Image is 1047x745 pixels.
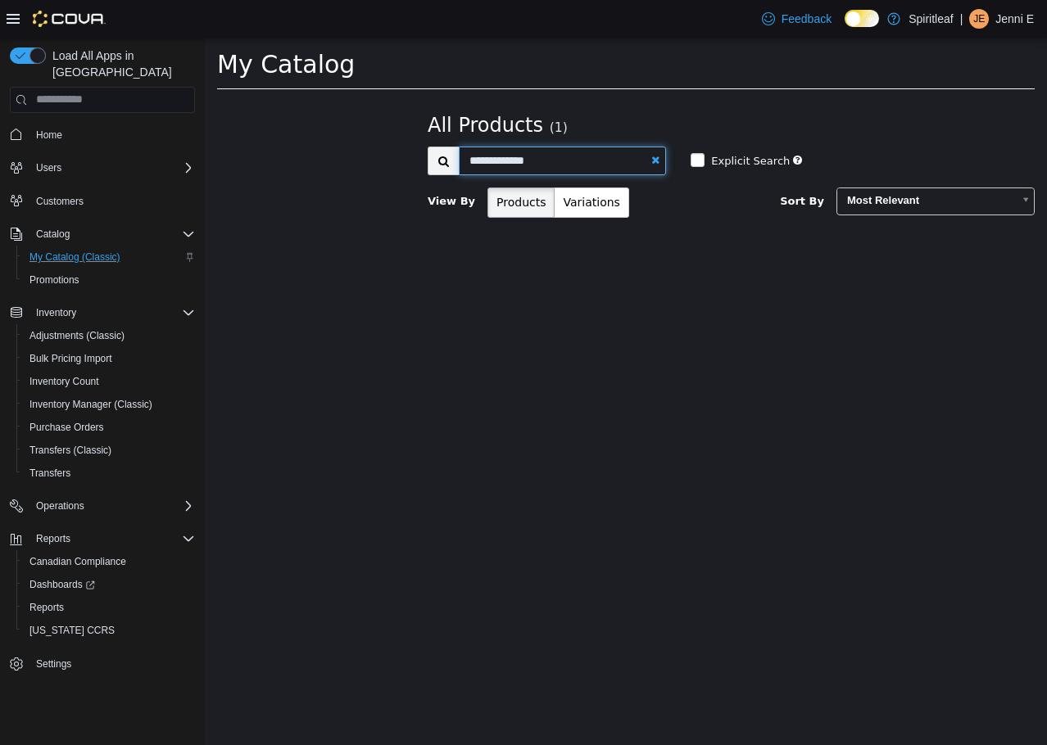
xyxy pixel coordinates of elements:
[223,157,270,169] span: View By
[29,444,111,457] span: Transfers (Classic)
[23,326,195,345] span: Adjustments (Classic)
[23,372,195,391] span: Inventory Count
[29,192,90,211] a: Customers
[349,150,424,180] button: Variations
[29,273,79,287] span: Promotions
[16,246,202,269] button: My Catalog (Classic)
[36,499,84,512] span: Operations
[3,189,202,213] button: Customers
[36,195,84,208] span: Customers
[23,552,133,571] a: Canadian Compliance
[10,116,195,719] nav: Complex example
[29,158,195,178] span: Users
[29,398,152,411] span: Inventory Manager (Classic)
[29,251,120,264] span: My Catalog (Classic)
[969,9,989,29] div: Jenni E
[845,27,845,28] span: Dark Mode
[36,532,70,545] span: Reports
[29,375,99,388] span: Inventory Count
[16,596,202,619] button: Reports
[3,301,202,324] button: Inventory
[632,151,808,176] span: Most Relevant
[23,395,159,414] a: Inventory Manager (Classic)
[36,228,70,241] span: Catalog
[575,157,619,169] span: Sort By
[23,621,121,640] a: [US_STATE] CCRS
[995,9,1034,29] p: Jenni E
[3,223,202,246] button: Catalog
[960,9,963,29] p: |
[29,303,83,323] button: Inventory
[23,270,195,290] span: Promotions
[23,575,102,594] a: Dashboards
[29,654,78,674] a: Settings
[16,269,202,291] button: Promotions
[16,439,202,462] button: Transfers (Classic)
[23,418,111,437] a: Purchase Orders
[16,393,202,416] button: Inventory Manager (Classic)
[16,619,202,642] button: [US_STATE] CCRS
[345,83,363,97] small: (1)
[3,652,202,675] button: Settings
[29,624,115,637] span: [US_STATE] CCRS
[12,12,150,41] span: My Catalog
[29,653,195,674] span: Settings
[29,158,68,178] button: Users
[46,47,195,80] span: Load All Apps in [GEOGRAPHIC_DATA]
[23,440,195,460] span: Transfers (Classic)
[29,329,125,342] span: Adjustments (Classic)
[16,347,202,370] button: Bulk Pricing Import
[755,2,838,35] a: Feedback
[23,247,127,267] a: My Catalog (Classic)
[845,10,879,27] input: Dark Mode
[23,440,118,460] a: Transfers (Classic)
[23,372,106,391] a: Inventory Count
[16,324,202,347] button: Adjustments (Classic)
[782,11,832,27] span: Feedback
[29,496,195,516] span: Operations
[29,529,77,549] button: Reports
[29,578,95,591] span: Dashboards
[23,621,195,640] span: Washington CCRS
[36,306,76,319] span: Inventory
[3,494,202,517] button: Operations
[29,352,112,365] span: Bulk Pricing Import
[29,496,91,516] button: Operations
[23,463,77,483] a: Transfers
[29,421,104,434] span: Purchase Orders
[16,462,202,485] button: Transfers
[36,161,61,174] span: Users
[29,224,195,244] span: Catalog
[29,601,64,614] span: Reports
[29,125,69,145] a: Home
[23,463,195,483] span: Transfers
[23,270,86,290] a: Promotions
[23,395,195,414] span: Inventory Manager (Classic)
[36,129,62,142] span: Home
[33,11,106,27] img: Cova
[3,527,202,550] button: Reports
[973,9,985,29] span: JE
[23,349,195,368] span: Bulk Pricing Import
[23,326,131,345] a: Adjustments (Classic)
[23,598,70,617] a: Reports
[909,9,953,29] p: Spiritleaf
[29,191,195,211] span: Customers
[3,123,202,147] button: Home
[223,76,338,99] span: All Products
[29,529,195,549] span: Reports
[502,115,585,132] label: Explicit Search
[29,124,195,145] span: Home
[16,370,202,393] button: Inventory Count
[23,418,195,437] span: Purchase Orders
[36,657,71,670] span: Settings
[29,555,126,568] span: Canadian Compliance
[29,224,76,244] button: Catalog
[23,598,195,617] span: Reports
[632,150,830,178] a: Most Relevant
[3,156,202,179] button: Users
[29,303,195,323] span: Inventory
[283,150,350,180] button: Products
[16,550,202,573] button: Canadian Compliance
[23,247,195,267] span: My Catalog (Classic)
